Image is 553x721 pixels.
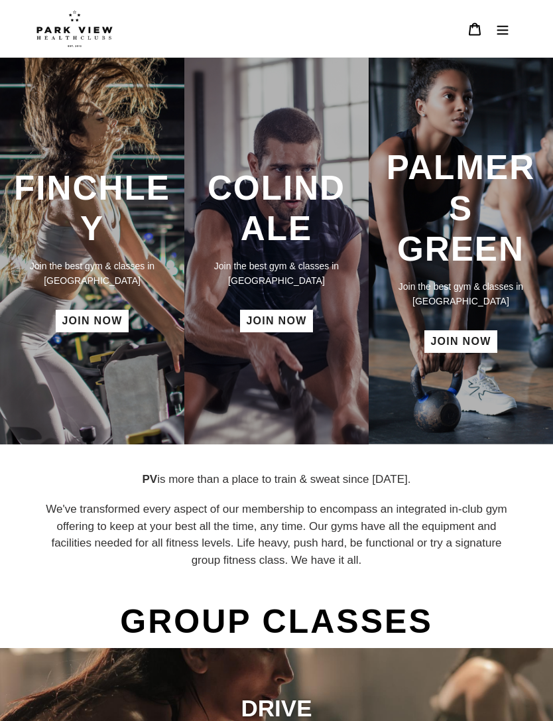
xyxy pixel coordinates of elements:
[382,147,540,269] h3: PALMERS GREEN
[36,501,517,568] p: We've transformed every aspect of our membership to encompass an integrated in-club gym offering ...
[142,473,157,486] strong: PV
[117,595,436,648] span: GROUP CLASSES
[36,471,517,488] p: is more than a place to train & sweat since [DATE].
[13,259,171,288] p: Join the best gym & classes in [GEOGRAPHIC_DATA]
[198,259,355,288] p: Join the best gym & classes in [GEOGRAPHIC_DATA]
[240,310,312,332] a: JOIN NOW: Colindale Membership
[382,279,540,308] p: Join the best gym & classes in [GEOGRAPHIC_DATA]
[424,330,497,353] a: JOIN NOW: Palmers Green Membership
[36,10,113,47] img: Park view health clubs is a gym near you.
[489,14,517,43] button: Menu
[56,310,128,332] a: JOIN NOW: Finchley Membership
[13,168,171,249] h3: FINCHLEY
[198,168,355,249] h3: COLINDALE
